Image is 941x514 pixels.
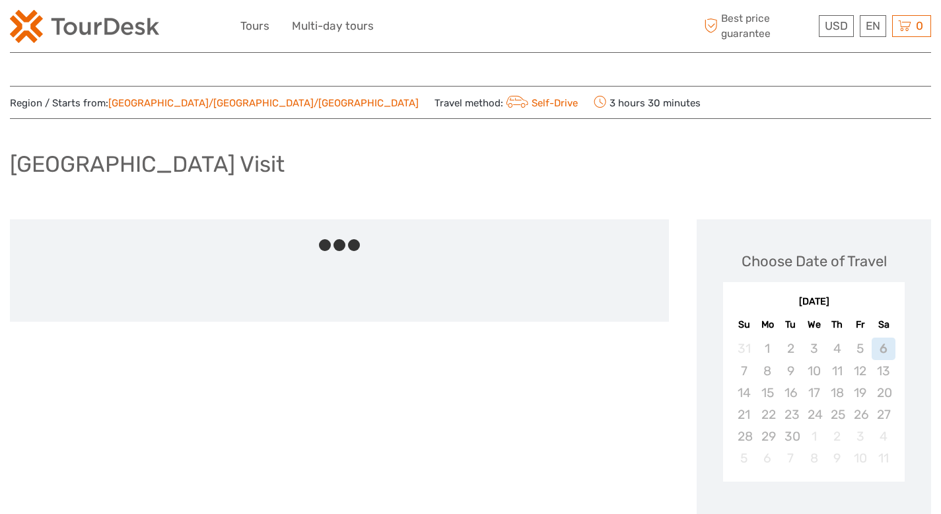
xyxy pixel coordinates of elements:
[240,17,269,36] a: Tours
[756,404,779,425] div: Not available Monday, September 22nd, 2025
[779,382,802,404] div: Not available Tuesday, September 16th, 2025
[732,360,755,382] div: Not available Sunday, September 7th, 2025
[849,404,872,425] div: Not available Friday, September 26th, 2025
[756,316,779,334] div: Mo
[732,425,755,447] div: Not available Sunday, September 28th, 2025
[756,447,779,469] div: Not available Monday, October 6th, 2025
[849,338,872,359] div: Not available Friday, September 5th, 2025
[10,10,159,43] img: 2254-3441b4b5-4e5f-4d00-b396-31f1d84a6ebf_logo_small.png
[849,382,872,404] div: Not available Friday, September 19th, 2025
[779,360,802,382] div: Not available Tuesday, September 9th, 2025
[503,97,578,109] a: Self-Drive
[860,15,886,37] div: EN
[802,360,825,382] div: Not available Wednesday, September 10th, 2025
[872,382,895,404] div: Not available Saturday, September 20th, 2025
[825,19,848,32] span: USD
[802,404,825,425] div: Not available Wednesday, September 24th, 2025
[779,425,802,447] div: Not available Tuesday, September 30th, 2025
[825,360,849,382] div: Not available Thursday, September 11th, 2025
[756,382,779,404] div: Not available Monday, September 15th, 2025
[825,316,849,334] div: Th
[756,360,779,382] div: Not available Monday, September 8th, 2025
[802,316,825,334] div: We
[802,447,825,469] div: Not available Wednesday, October 8th, 2025
[779,447,802,469] div: Not available Tuesday, October 7th, 2025
[802,425,825,447] div: Not available Wednesday, October 1st, 2025
[292,17,374,36] a: Multi-day tours
[756,425,779,447] div: Not available Monday, September 29th, 2025
[825,382,849,404] div: Not available Thursday, September 18th, 2025
[701,11,816,40] span: Best price guarantee
[802,338,825,359] div: Not available Wednesday, September 3rd, 2025
[108,97,419,109] a: [GEOGRAPHIC_DATA]/[GEOGRAPHIC_DATA]/[GEOGRAPHIC_DATA]
[435,93,578,112] span: Travel method:
[872,425,895,447] div: Not available Saturday, October 4th, 2025
[872,338,895,359] div: Not available Saturday, September 6th, 2025
[825,447,849,469] div: Not available Thursday, October 9th, 2025
[872,447,895,469] div: Not available Saturday, October 11th, 2025
[825,338,849,359] div: Not available Thursday, September 4th, 2025
[849,360,872,382] div: Not available Friday, September 12th, 2025
[732,447,755,469] div: Not available Sunday, October 5th, 2025
[872,360,895,382] div: Not available Saturday, September 13th, 2025
[849,425,872,447] div: Not available Friday, October 3rd, 2025
[825,425,849,447] div: Not available Thursday, October 2nd, 2025
[742,251,887,272] div: Choose Date of Travel
[872,404,895,425] div: Not available Saturday, September 27th, 2025
[779,338,802,359] div: Not available Tuesday, September 2nd, 2025
[849,447,872,469] div: Not available Friday, October 10th, 2025
[849,316,872,334] div: Fr
[825,404,849,425] div: Not available Thursday, September 25th, 2025
[802,382,825,404] div: Not available Wednesday, September 17th, 2025
[779,404,802,425] div: Not available Tuesday, September 23rd, 2025
[914,19,925,32] span: 0
[727,338,900,469] div: month 2025-09
[732,404,755,425] div: Not available Sunday, September 21st, 2025
[10,96,419,110] span: Region / Starts from:
[732,316,755,334] div: Su
[872,316,895,334] div: Sa
[756,338,779,359] div: Not available Monday, September 1st, 2025
[594,93,701,112] span: 3 hours 30 minutes
[779,316,802,334] div: Tu
[10,151,285,178] h1: [GEOGRAPHIC_DATA] Visit
[732,382,755,404] div: Not available Sunday, September 14th, 2025
[723,295,905,309] div: [DATE]
[732,338,755,359] div: Not available Sunday, August 31st, 2025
